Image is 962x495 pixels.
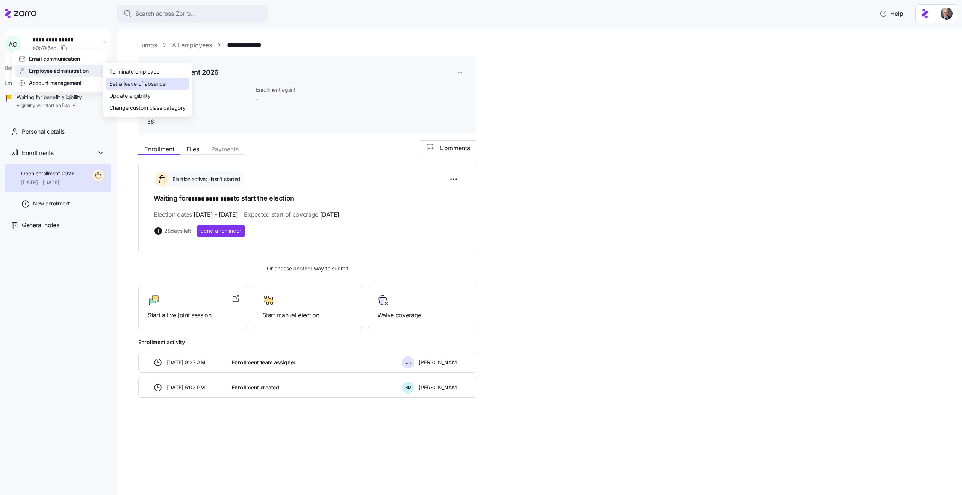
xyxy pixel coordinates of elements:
span: Employee administration [29,67,89,75]
span: Email communication [29,55,80,63]
span: Account management [29,79,82,87]
div: Update eligibility [109,92,151,100]
div: Set a leave of absence [109,80,166,88]
div: Terminate employee [109,68,159,76]
div: Change custom class category [109,104,186,112]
